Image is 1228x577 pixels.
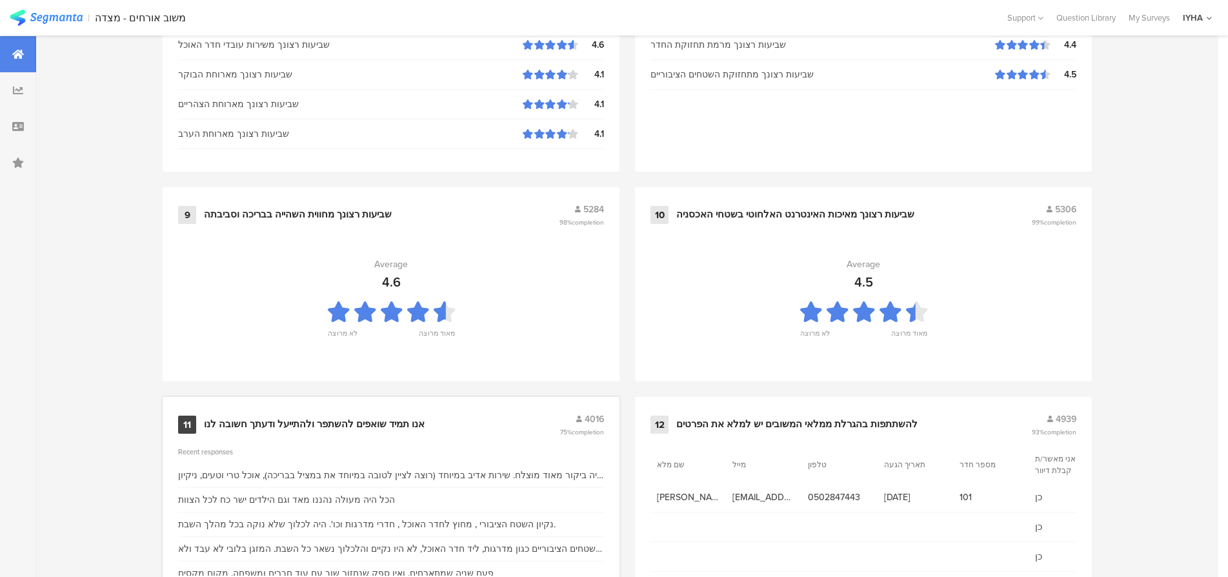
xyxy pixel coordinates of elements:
[657,459,715,471] section: שם מלא
[1044,427,1076,437] span: completion
[676,208,914,221] div: שביעות רצונך מאיכות האינטרנט האלחוטי בשטחי האכסניה
[676,418,918,431] div: להשתתפות בהגרלת ממלאי המשובים יש למלא את הפרטים
[657,491,720,504] span: [PERSON_NAME]
[960,459,1018,471] section: מספר חדר
[1035,520,1098,534] span: כן
[328,328,357,346] div: לא מרוצה
[178,127,523,141] div: שביעות רצונך מארוחת הערב
[572,218,604,227] span: completion
[178,97,523,111] div: שביעות רצונך מארוחת הצהריים
[578,68,604,81] div: 4.1
[854,272,873,292] div: 4.5
[578,97,604,111] div: 4.1
[178,447,604,457] div: Recent responses
[1183,12,1203,24] div: IYHA
[732,491,795,504] span: [EMAIL_ADDRESS][DOMAIN_NAME]
[884,459,942,471] section: תאריך הגעה
[1051,68,1076,81] div: 4.5
[10,10,83,26] img: segmanta logo
[650,68,995,81] div: שביעות רצונך מתחזוקת השטחים הציבוריים
[560,427,604,437] span: 75%
[419,328,455,346] div: מאוד מרוצה
[178,493,395,507] div: הכל היה מעולה נהננו מאד וגם הילדים ישר כח לכל הצוות
[178,542,604,556] div: השטחים הציבוריים כגון מדרגות, ליד חדר האוכל, לא היו נקיים והלכלוך נשאר כל השבת. המזגן בלובי לא עב...
[1051,38,1076,52] div: 4.4
[559,218,604,227] span: 98%
[650,416,669,434] div: 12
[585,412,604,426] span: 4016
[1032,427,1076,437] span: 93%
[808,491,871,504] span: 0502847443
[578,127,604,141] div: 4.1
[382,272,401,292] div: 4.6
[178,68,523,81] div: שביעות רצונך מארוחת הבוקר
[1035,453,1093,476] section: אני מאשר/ת קבלת דיוור
[650,206,669,224] div: 10
[847,258,880,271] div: Average
[884,491,947,504] span: [DATE]
[1035,550,1098,563] span: כן
[374,258,408,271] div: Average
[204,418,425,431] div: אנו תמיד שואפים להשתפר ולהתייעל ודעתך חשובה לנו
[1050,12,1122,24] a: Question Library
[1056,412,1076,426] span: 4939
[1044,218,1076,227] span: completion
[1122,12,1176,24] a: My Surveys
[204,208,392,221] div: שביעות רצונך מחווית השהייה בבריכה וסביבתה
[178,416,196,434] div: 11
[960,491,1022,504] span: 101
[95,12,186,24] div: משוב אורחים - מצדה
[1035,491,1098,504] span: כן
[178,469,604,482] div: היה ביקור מאוד מוצלח. שירות אדיב במיוחד (רוצה לציין לטובה במיוחד את במציל בבריכה), אוכל טרי וטעים...
[178,38,523,52] div: שביעות רצונך משירות עובדי חדר האוכל
[732,459,790,471] section: מייל
[800,328,830,346] div: לא מרוצה
[572,427,604,437] span: completion
[1032,218,1076,227] span: 99%
[808,459,866,471] section: טלפון
[1007,8,1043,28] div: Support
[88,10,90,25] div: |
[650,38,995,52] div: שביעות רצונך מרמת תחזוקת החדר
[578,38,604,52] div: 4.6
[891,328,927,346] div: מאוד מרוצה
[178,518,556,531] div: נקיון השטח הציבורי , מחוץ לחדר האוכל , חדרי מדרגות וכו'. היה לכלוך שלא נוקה בכל מהלך השבת.
[583,203,604,216] span: 5284
[1055,203,1076,216] span: 5306
[178,206,196,224] div: 9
